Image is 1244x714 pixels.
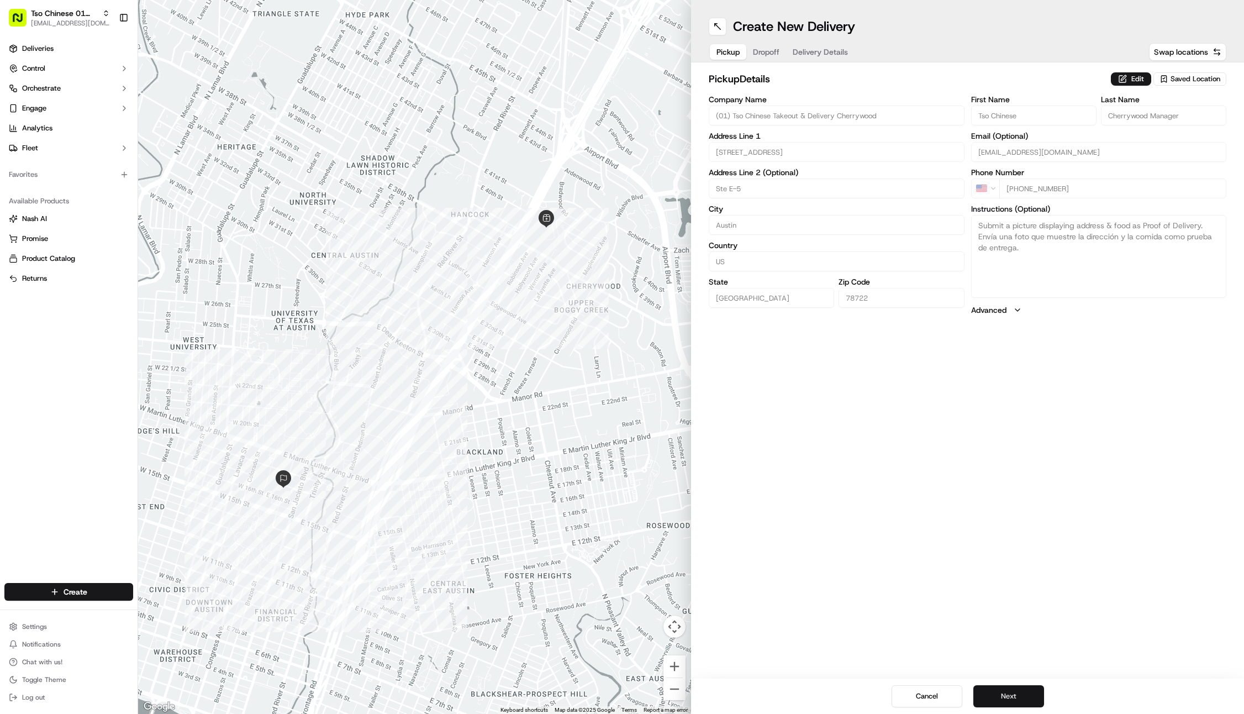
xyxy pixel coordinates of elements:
[4,166,133,183] div: Favorites
[22,123,52,133] span: Analytics
[1101,96,1226,103] label: Last Name
[4,672,133,687] button: Toggle Theme
[110,188,134,196] span: Pylon
[22,640,61,649] span: Notifications
[892,685,962,707] button: Cancel
[22,103,46,113] span: Engage
[4,583,133,601] button: Create
[9,234,129,244] a: Promise
[709,242,964,249] label: Country
[1171,74,1220,84] span: Saved Location
[971,305,1006,316] label: Advanced
[93,162,102,171] div: 💻
[22,214,47,224] span: Nash AI
[709,96,964,103] label: Company Name
[973,685,1044,707] button: Next
[500,706,548,714] button: Keyboard shortcuts
[4,119,133,137] a: Analytics
[971,305,1227,316] button: Advanced
[22,161,85,172] span: Knowledge Base
[31,8,98,19] button: Tso Chinese 01 Cherrywood
[104,161,177,172] span: API Documentation
[11,12,33,34] img: Nash
[4,4,114,31] button: Tso Chinese 01 Cherrywood[EMAIL_ADDRESS][DOMAIN_NAME]
[9,214,129,224] a: Nash AI
[709,251,964,271] input: Enter country
[4,210,133,228] button: Nash AI
[4,637,133,652] button: Notifications
[78,187,134,196] a: Powered byPylon
[1153,71,1226,87] button: Saved Location
[11,162,20,171] div: 📗
[64,586,87,597] span: Create
[31,19,110,28] button: [EMAIL_ADDRESS][DOMAIN_NAME]
[22,274,47,283] span: Returns
[971,215,1227,298] textarea: Submit a picture displaying address & food as Proof of Delivery. Envía una foto que muestre la di...
[709,205,964,213] label: City
[22,693,45,702] span: Log out
[4,230,133,248] button: Promise
[38,117,140,126] div: We're available if you need us!
[4,60,133,77] button: Control
[4,690,133,705] button: Log out
[839,278,964,286] label: Zip Code
[709,106,964,125] input: Enter company name
[971,169,1227,176] label: Phone Number
[971,96,1097,103] label: First Name
[709,132,964,140] label: Address Line 1
[4,192,133,210] div: Available Products
[716,46,740,57] span: Pickup
[793,46,848,57] span: Delivery Details
[4,139,133,157] button: Fleet
[663,616,686,638] button: Map camera controls
[22,64,45,73] span: Control
[709,142,964,162] input: Enter address
[663,655,686,678] button: Zoom in
[9,254,129,264] a: Product Catalog
[709,169,964,176] label: Address Line 2 (Optional)
[4,654,133,670] button: Chat with us!
[555,707,615,713] span: Map data ©2025 Google
[1154,46,1208,57] span: Swap locations
[22,83,61,93] span: Orchestrate
[709,179,964,198] input: Apartment, suite, unit, etc.
[9,274,129,283] a: Returns
[733,18,855,35] h1: Create New Delivery
[4,99,133,117] button: Engage
[141,700,177,714] img: Google
[644,707,688,713] a: Report a map error
[141,700,177,714] a: Open this area in Google Maps (opens a new window)
[11,45,201,62] p: Welcome 👋
[38,106,181,117] div: Start new chat
[22,658,62,666] span: Chat with us!
[29,72,199,83] input: Got a question? Start typing here...
[709,288,834,308] input: Enter state
[188,109,201,123] button: Start new chat
[4,40,133,57] a: Deliveries
[971,132,1227,140] label: Email (Optional)
[4,270,133,287] button: Returns
[709,278,834,286] label: State
[971,106,1097,125] input: Enter first name
[753,46,779,57] span: Dropoff
[999,179,1227,198] input: Enter phone number
[22,143,38,153] span: Fleet
[22,234,48,244] span: Promise
[621,707,637,713] a: Terms (opens in new tab)
[7,156,89,176] a: 📗Knowledge Base
[1111,72,1151,86] button: Edit
[971,142,1227,162] input: Enter email address
[22,675,66,684] span: Toggle Theme
[22,254,75,264] span: Product Catalog
[11,106,31,126] img: 1736555255976-a54dd68f-1ca7-489b-9aae-adbdc363a1c4
[22,622,47,631] span: Settings
[1101,106,1226,125] input: Enter last name
[89,156,182,176] a: 💻API Documentation
[971,205,1227,213] label: Instructions (Optional)
[709,215,964,235] input: Enter city
[4,619,133,634] button: Settings
[709,71,1104,87] h2: pickup Details
[839,288,964,308] input: Enter zip code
